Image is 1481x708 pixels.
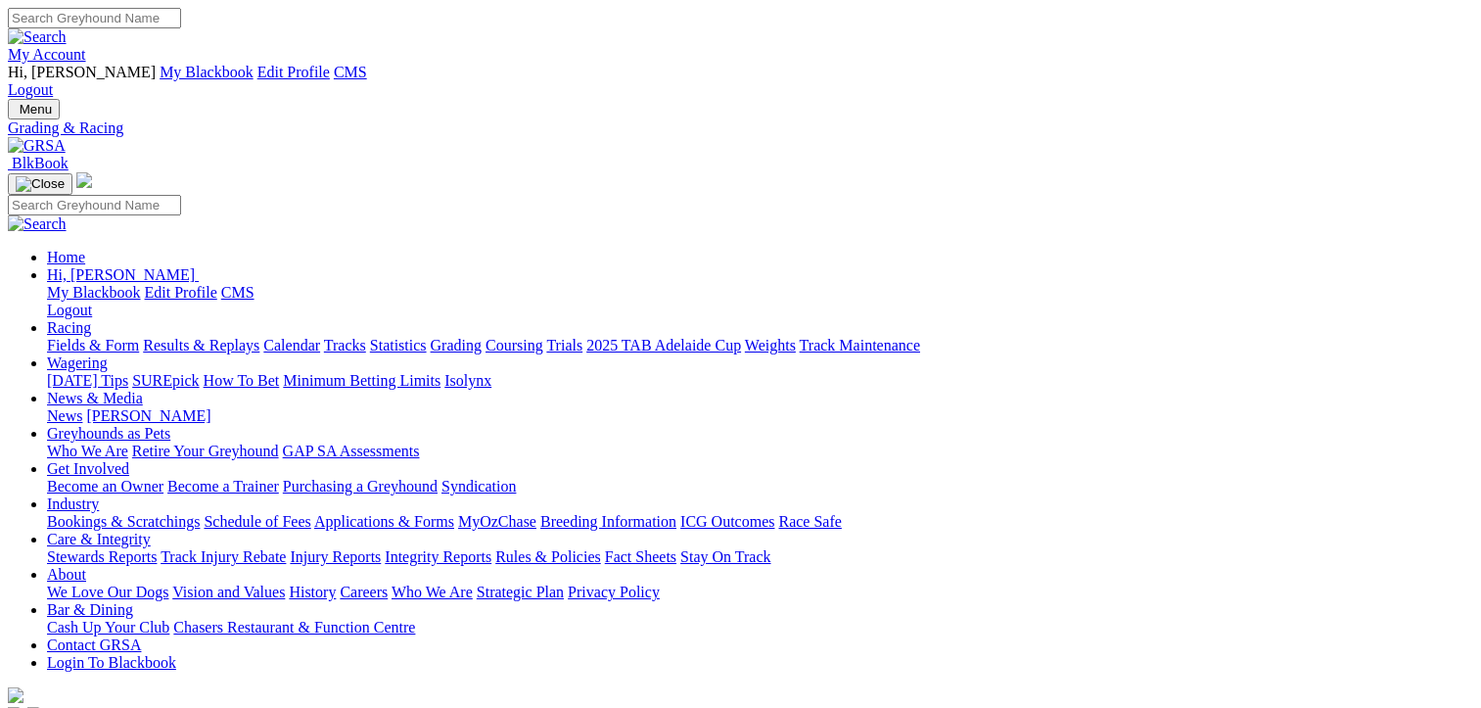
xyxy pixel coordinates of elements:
[8,81,53,98] a: Logout
[314,513,454,530] a: Applications & Forms
[47,372,128,389] a: [DATE] Tips
[540,513,676,530] a: Breeding Information
[586,337,741,354] a: 2025 TAB Adelaide Cup
[167,478,279,495] a: Become a Trainer
[204,513,310,530] a: Schedule of Fees
[8,155,69,171] a: BlkBook
[47,390,143,406] a: News & Media
[47,654,176,671] a: Login To Blackbook
[8,8,181,28] input: Search
[47,407,82,424] a: News
[47,619,169,636] a: Cash Up Your Club
[132,372,199,389] a: SUREpick
[172,584,285,600] a: Vision and Values
[47,496,99,512] a: Industry
[47,513,1473,531] div: Industry
[8,119,1473,137] a: Grading & Racing
[47,548,1473,566] div: Care & Integrity
[8,28,67,46] img: Search
[86,407,210,424] a: [PERSON_NAME]
[161,548,286,565] a: Track Injury Rebate
[20,102,52,117] span: Menu
[257,64,330,80] a: Edit Profile
[143,337,259,354] a: Results & Replays
[8,99,60,119] button: Toggle navigation
[47,584,168,600] a: We Love Our Dogs
[204,372,280,389] a: How To Bet
[47,443,128,459] a: Who We Are
[8,64,156,80] span: Hi, [PERSON_NAME]
[385,548,491,565] a: Integrity Reports
[76,172,92,188] img: logo-grsa-white.png
[47,443,1473,460] div: Greyhounds as Pets
[47,425,170,442] a: Greyhounds as Pets
[289,584,336,600] a: History
[605,548,676,565] a: Fact Sheets
[283,372,440,389] a: Minimum Betting Limits
[8,173,72,195] button: Toggle navigation
[495,548,601,565] a: Rules & Policies
[47,337,1473,354] div: Racing
[47,337,139,354] a: Fields & Form
[47,548,157,565] a: Stewards Reports
[680,513,774,530] a: ICG Outcomes
[477,584,564,600] a: Strategic Plan
[8,195,181,215] input: Search
[47,266,199,283] a: Hi, [PERSON_NAME]
[47,566,86,583] a: About
[47,584,1473,601] div: About
[47,601,133,618] a: Bar & Dining
[680,548,770,565] a: Stay On Track
[745,337,796,354] a: Weights
[8,215,67,233] img: Search
[8,137,66,155] img: GRSA
[47,531,151,547] a: Care & Integrity
[568,584,660,600] a: Privacy Policy
[47,460,129,477] a: Get Involved
[486,337,543,354] a: Coursing
[47,637,141,653] a: Contact GRSA
[47,249,85,265] a: Home
[47,284,1473,319] div: Hi, [PERSON_NAME]
[546,337,582,354] a: Trials
[47,372,1473,390] div: Wagering
[8,46,86,63] a: My Account
[160,64,254,80] a: My Blackbook
[47,266,195,283] span: Hi, [PERSON_NAME]
[458,513,536,530] a: MyOzChase
[47,478,1473,496] div: Get Involved
[283,478,438,495] a: Purchasing a Greyhound
[324,337,366,354] a: Tracks
[47,478,163,495] a: Become an Owner
[221,284,255,301] a: CMS
[778,513,841,530] a: Race Safe
[444,372,491,389] a: Isolynx
[8,687,23,703] img: logo-grsa-white.png
[8,64,1473,99] div: My Account
[47,513,200,530] a: Bookings & Scratchings
[392,584,473,600] a: Who We Are
[800,337,920,354] a: Track Maintenance
[431,337,482,354] a: Grading
[290,548,381,565] a: Injury Reports
[47,302,92,318] a: Logout
[173,619,415,636] a: Chasers Restaurant & Function Centre
[340,584,388,600] a: Careers
[47,354,108,371] a: Wagering
[16,176,65,192] img: Close
[263,337,320,354] a: Calendar
[283,443,420,459] a: GAP SA Assessments
[370,337,427,354] a: Statistics
[12,155,69,171] span: BlkBook
[47,407,1473,425] div: News & Media
[47,319,91,336] a: Racing
[334,64,367,80] a: CMS
[132,443,279,459] a: Retire Your Greyhound
[47,619,1473,637] div: Bar & Dining
[145,284,217,301] a: Edit Profile
[441,478,516,495] a: Syndication
[47,284,141,301] a: My Blackbook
